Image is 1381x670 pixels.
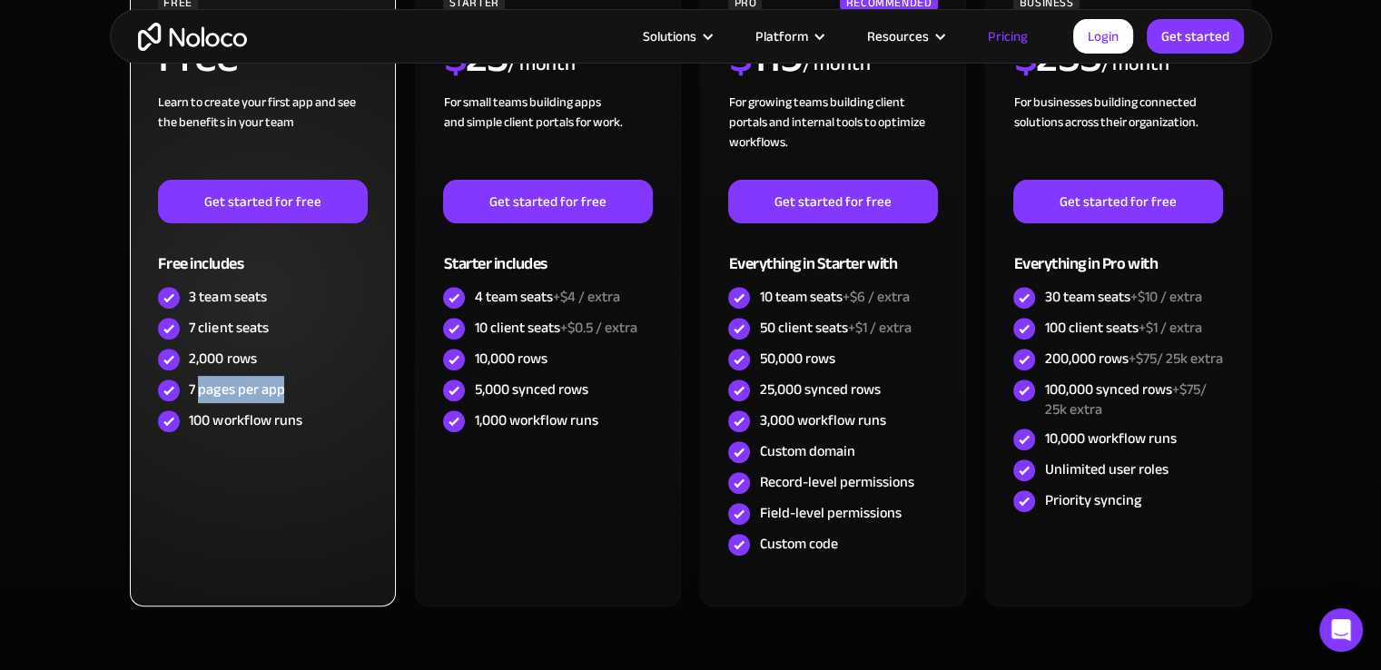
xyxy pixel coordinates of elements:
[733,25,844,48] div: Platform
[138,23,247,51] a: home
[1044,459,1168,479] div: Unlimited user roles
[1128,345,1222,372] span: +$75/ 25k extra
[474,410,597,430] div: 1,000 workflow runs
[1147,19,1244,54] a: Get started
[728,180,937,223] a: Get started for free
[158,180,367,223] a: Get started for free
[158,93,367,180] div: Learn to create your first app and see the benefits in your team ‍
[189,287,266,307] div: 3 team seats
[443,180,652,223] a: Get started for free
[1044,287,1201,307] div: 30 team seats
[802,50,870,79] div: / month
[1013,93,1222,180] div: For businesses building connected solutions across their organization. ‍
[620,25,733,48] div: Solutions
[759,349,834,369] div: 50,000 rows
[867,25,929,48] div: Resources
[189,349,256,369] div: 2,000 rows
[1073,19,1133,54] a: Login
[552,283,619,310] span: +$4 / extra
[158,34,237,79] h2: Free
[759,287,909,307] div: 10 team seats
[1013,223,1222,282] div: Everything in Pro with
[759,318,911,338] div: 50 client seats
[443,34,508,79] h2: 23
[189,379,284,399] div: 7 pages per app
[1013,180,1222,223] a: Get started for free
[728,223,937,282] div: Everything in Starter with
[759,410,885,430] div: 3,000 workflow runs
[559,314,636,341] span: +$0.5 / extra
[759,534,837,554] div: Custom code
[1044,376,1206,423] span: +$75/ 25k extra
[759,441,854,461] div: Custom domain
[158,223,367,282] div: Free includes
[474,349,547,369] div: 10,000 rows
[189,318,268,338] div: 7 client seats
[1129,283,1201,310] span: +$10 / extra
[1044,429,1176,448] div: 10,000 workflow runs
[844,25,965,48] div: Resources
[1013,34,1100,79] h2: 255
[474,379,587,399] div: 5,000 synced rows
[759,472,913,492] div: Record-level permissions
[1044,349,1222,369] div: 200,000 rows
[759,379,880,399] div: 25,000 synced rows
[759,503,901,523] div: Field-level permissions
[474,287,619,307] div: 4 team seats
[1138,314,1201,341] span: +$1 / extra
[443,223,652,282] div: Starter includes
[1100,50,1169,79] div: / month
[643,25,696,48] div: Solutions
[1044,318,1201,338] div: 100 client seats
[728,93,937,180] div: For growing teams building client portals and internal tools to optimize workflows.
[1044,379,1222,419] div: 100,000 synced rows
[443,93,652,180] div: For small teams building apps and simple client portals for work. ‍
[508,50,576,79] div: / month
[847,314,911,341] span: +$1 / extra
[842,283,909,310] span: +$6 / extra
[474,318,636,338] div: 10 client seats
[1319,608,1363,652] div: Open Intercom Messenger
[755,25,808,48] div: Platform
[965,25,1051,48] a: Pricing
[1044,490,1140,510] div: Priority syncing
[189,410,301,430] div: 100 workflow runs
[728,34,802,79] h2: 119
